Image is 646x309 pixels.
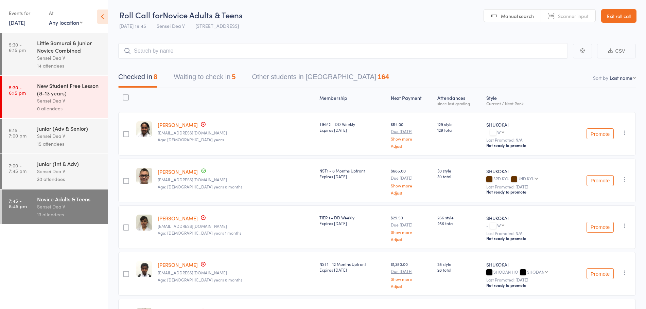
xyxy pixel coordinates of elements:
span: Manual search [501,13,534,19]
div: SHUKOKAI [486,168,566,175]
a: 6:15 -7:00 pmJunior (Adv & Senior)Sensei Dea V15 attendees [2,119,108,153]
div: $685.00 [391,168,432,195]
img: image1567250229.png [136,261,152,277]
div: 15 attendees [37,140,102,148]
small: Last Promoted: [DATE] [486,277,566,282]
a: [PERSON_NAME] [158,261,198,268]
small: Due [DATE] [391,129,432,134]
span: Novice Adults & Teens [163,9,243,20]
div: Any location [49,19,83,26]
a: Adjust [391,144,432,148]
span: 129 style [437,121,481,127]
div: Sensei Dea V [37,54,102,62]
a: 7:00 -7:45 pmJunior (Int & Adv)Sensei Dea V30 attendees [2,154,108,189]
span: Roll Call for [119,9,163,20]
div: Style [484,91,569,109]
span: 28 style [437,261,481,267]
div: Expires [DATE] [319,174,385,179]
div: Membership [317,91,388,109]
div: $1,350.00 [391,261,432,288]
div: Not ready to promote [486,283,566,288]
a: Show more [391,277,432,281]
small: Last Promoted: N/A [486,231,566,236]
span: [STREET_ADDRESS] [195,22,239,29]
span: [DATE] 19:45 [119,22,146,29]
div: - [486,130,566,135]
span: 266 style [437,215,481,220]
img: image1571123106.png [136,215,152,231]
div: Next Payment [388,91,435,109]
div: 8 [154,73,157,80]
div: Last name [610,74,632,81]
div: 3RD KYU [486,176,566,182]
div: 5 [232,73,235,80]
div: NST1 - 12 Months Upfront [319,261,385,273]
button: Promote [587,175,614,186]
small: Last Promoted: N/A [486,138,566,142]
div: Little Samurai & Junior Novice Combined [37,39,102,54]
div: Expires [DATE] [319,267,385,273]
img: image1567249177.png [136,121,152,137]
a: Show more [391,230,432,234]
a: 5:30 -6:15 pmLittle Samurai & Junior Novice CombinedSensei Dea V14 attendees [2,33,108,75]
div: SHUKOKAI [486,121,566,128]
div: Not ready to promote [486,236,566,241]
time: 5:30 - 6:15 pm [9,42,26,53]
div: - [486,223,566,229]
small: yarambasic@bigpond.com [158,177,314,182]
small: Due [DATE] [391,222,432,227]
time: 5:30 - 6:15 pm [9,85,26,95]
div: SHODAN HO [486,270,566,275]
small: farrugiaricky1@gmail.com [158,224,314,229]
div: Expires [DATE] [319,220,385,226]
small: ashakattar@yahoo.com [158,270,314,275]
div: Current / Next Rank [486,101,566,106]
div: since last grading [437,101,481,106]
a: [PERSON_NAME] [158,168,198,175]
a: Exit roll call [601,9,636,23]
div: TIER 2 - DD Weekly [319,121,385,133]
a: Adjust [391,284,432,288]
div: Sensei Dea V [37,203,102,211]
div: W [497,130,501,134]
small: k_alokabandara@yahoo.com [158,130,314,135]
div: Junior (Int & Adv) [37,160,102,167]
a: Show more [391,137,432,141]
button: Promote [587,268,614,279]
div: Not ready to promote [486,143,566,148]
div: SHUKOKAI [486,215,566,221]
span: Age: [DEMOGRAPHIC_DATA] years 8 months [158,184,242,189]
a: 5:30 -6:15 pmNew Student Free Lesson (8-13 years)Sensei Dea V0 attendees [2,76,108,118]
span: Sensei Dea V [157,22,185,29]
span: Age: [DEMOGRAPHIC_DATA] years [158,137,224,142]
div: Events for [9,7,42,19]
button: Other students in [GEOGRAPHIC_DATA]164 [252,70,389,88]
div: Sensei Dea V [37,132,102,140]
div: 13 attendees [37,211,102,218]
input: Search by name [118,43,568,59]
small: Due [DATE] [391,176,432,180]
div: W [497,223,501,228]
div: 30 attendees [37,175,102,183]
a: 7:45 -8:45 pmNovice Adults & TeensSensei Dea V13 attendees [2,189,108,224]
button: CSV [597,44,636,58]
small: Last Promoted: [DATE] [486,184,566,189]
a: Adjust [391,237,432,241]
div: Atten­dances [435,91,483,109]
span: 30 total [437,174,481,179]
button: Promote [587,128,614,139]
div: Junior (Adv & Senior) [37,125,102,132]
div: 2ND KYU [518,176,535,181]
img: image1567249005.png [136,168,152,184]
time: 6:15 - 7:00 pm [9,127,27,138]
div: Novice Adults & Teens [37,195,102,203]
div: Sensei Dea V [37,97,102,105]
div: At [49,7,83,19]
div: Sensei Dea V [37,167,102,175]
button: Waiting to check in5 [174,70,235,88]
label: Sort by [593,74,608,81]
span: 28 total [437,267,481,273]
div: 0 attendees [37,105,102,112]
time: 7:45 - 8:45 pm [9,198,27,209]
div: SHUKOKAI [486,261,566,268]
